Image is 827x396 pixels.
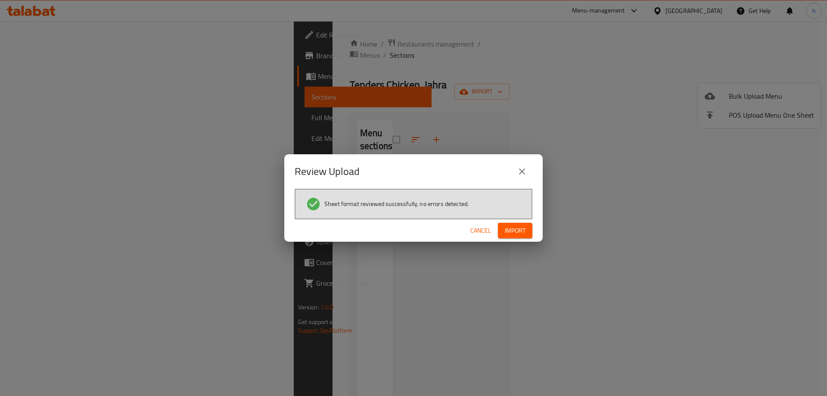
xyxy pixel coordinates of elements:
[512,161,532,182] button: close
[470,225,491,236] span: Cancel
[505,225,525,236] span: Import
[295,165,360,178] h2: Review Upload
[498,223,532,239] button: Import
[324,200,469,208] span: Sheet format reviewed successfully, no errors detected.
[467,223,494,239] button: Cancel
